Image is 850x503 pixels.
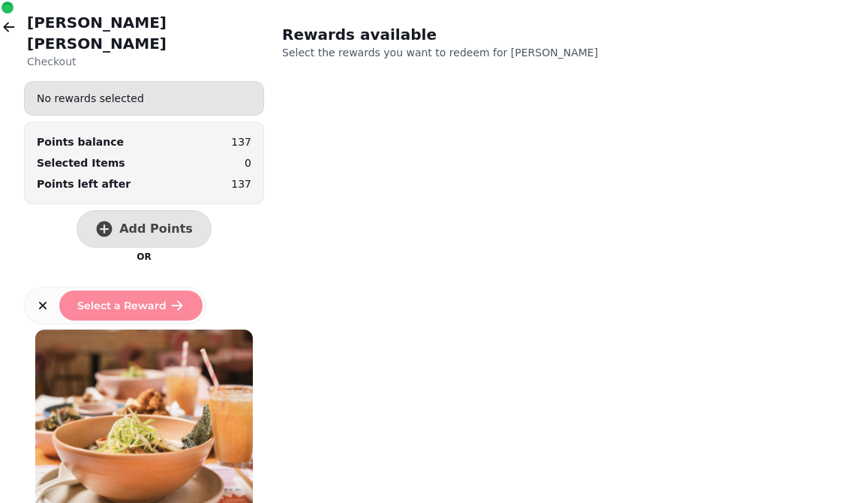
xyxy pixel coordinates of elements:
p: Selected Items [37,155,125,170]
h2: [PERSON_NAME] [PERSON_NAME] [27,12,264,54]
div: Points balance [37,134,124,149]
h2: Rewards available [282,24,570,45]
div: No rewards selected [25,85,263,112]
button: Select a Reward [59,291,203,321]
p: OR [137,251,151,263]
span: [PERSON_NAME] [511,47,598,59]
span: Add Points [119,223,193,235]
p: Checkout [27,54,264,69]
p: Select the rewards you want to redeem for [282,45,666,60]
p: 137 [231,176,251,191]
p: Points left after [37,176,131,191]
button: Add Points [77,210,212,248]
p: 137 [231,134,251,149]
span: Select a Reward [77,300,167,311]
p: 0 [245,155,251,170]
